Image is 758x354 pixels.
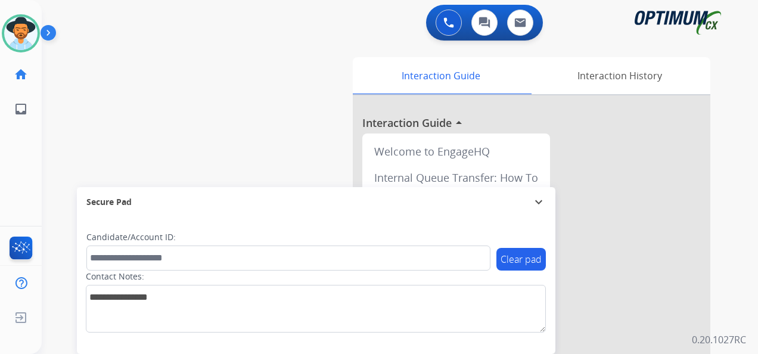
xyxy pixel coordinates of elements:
div: Welcome to EngageHQ [367,138,545,164]
mat-icon: expand_more [532,195,546,209]
mat-icon: inbox [14,102,28,116]
button: Clear pad [496,248,546,271]
img: avatar [4,17,38,50]
p: 0.20.1027RC [692,333,746,347]
label: Candidate/Account ID: [86,231,176,243]
div: Interaction History [529,57,710,94]
label: Contact Notes: [86,271,144,282]
span: Secure Pad [86,196,132,208]
mat-icon: home [14,67,28,82]
div: Interaction Guide [353,57,529,94]
div: Internal Queue Transfer: How To [367,164,545,191]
